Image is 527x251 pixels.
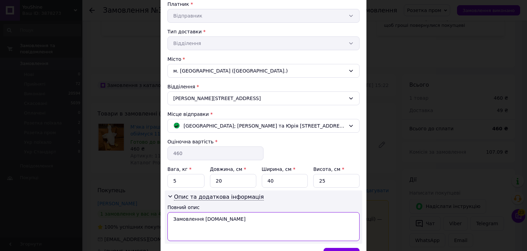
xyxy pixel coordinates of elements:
[167,205,200,210] label: Повний опис
[167,1,360,8] div: Платник
[167,166,191,172] label: Вага, кг
[167,91,360,105] div: [PERSON_NAME][STREET_ADDRESS]
[313,166,344,172] label: Висота, см
[167,56,360,63] div: Місто
[167,139,213,144] label: Оціночна вартість
[210,166,246,172] label: Довжина, см
[174,194,264,200] span: Опис та додаткова інформація
[167,83,360,90] div: Відділення
[167,111,360,118] div: Місце відправки
[167,64,360,78] div: м. [GEOGRAPHIC_DATA] ([GEOGRAPHIC_DATA].)
[262,166,295,172] label: Ширина, см
[167,212,360,241] textarea: Замовлення [DOMAIN_NAME]
[184,122,346,130] span: [GEOGRAPHIC_DATA]; [PERSON_NAME] та Юрія [STREET_ADDRESS]
[167,28,360,35] div: Тип доставки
